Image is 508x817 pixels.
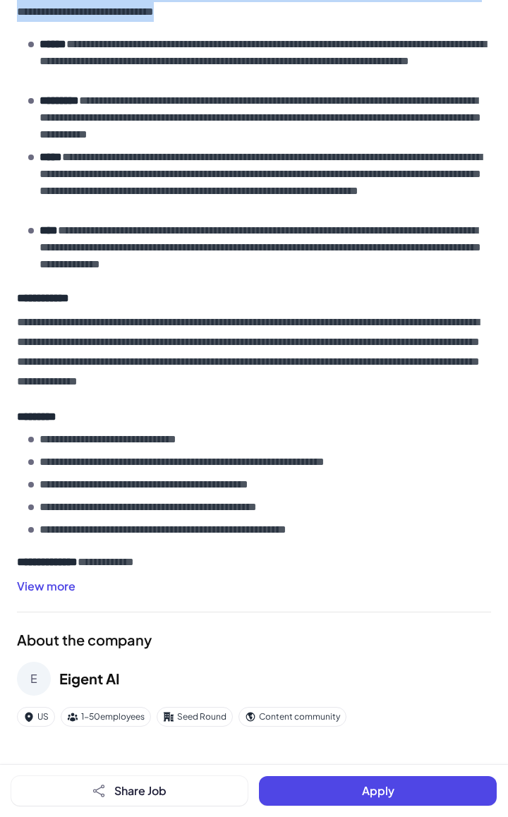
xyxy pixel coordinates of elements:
div: Content community [238,707,346,727]
div: 1-50 employees [61,707,151,727]
div: US [17,707,55,727]
div: E [17,662,51,696]
span: Apply [362,783,394,798]
h2: About the company [17,629,491,650]
h3: Eigent AI [59,668,120,689]
div: Seed Round [157,707,233,727]
button: View more [17,578,75,595]
button: Share Job [11,776,248,806]
span: Share Job [114,783,167,798]
button: Apply [259,776,497,806]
